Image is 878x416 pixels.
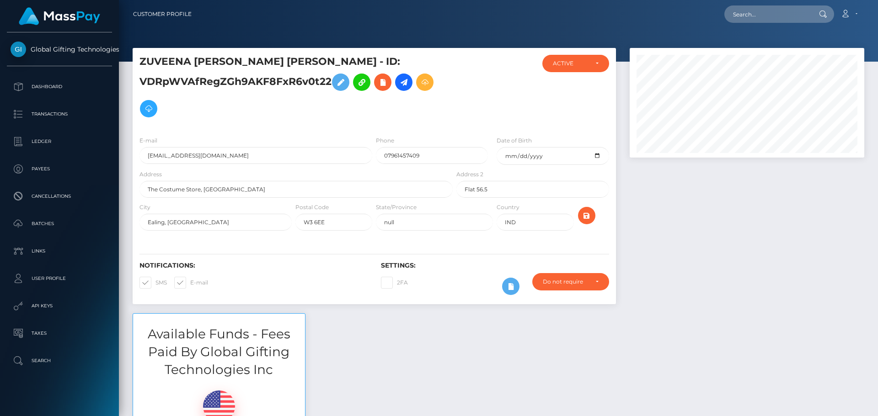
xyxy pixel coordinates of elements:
[11,162,108,176] p: Payees
[543,278,588,285] div: Do not require
[376,137,394,145] label: Phone
[11,354,108,368] p: Search
[381,262,609,269] h6: Settings:
[11,80,108,94] p: Dashboard
[139,203,150,211] label: City
[542,55,609,72] button: ACTIVE
[139,170,162,179] label: Address
[174,277,208,289] label: E-mail
[133,325,305,379] h3: Available Funds - Fees Paid By Global Gifting Technologies Inc
[724,5,810,23] input: Search...
[11,190,108,203] p: Cancellations
[7,240,112,263] a: Links
[11,217,108,231] p: Batches
[7,130,112,153] a: Ledger
[376,203,417,211] label: State/Province
[11,244,108,258] p: Links
[7,45,112,53] span: Global Gifting Technologies Inc
[7,158,112,180] a: Payees
[11,326,108,340] p: Taxes
[7,185,112,208] a: Cancellations
[532,273,609,290] button: Do not require
[456,170,483,179] label: Address 2
[7,103,112,126] a: Transactions
[7,322,112,345] a: Taxes
[7,349,112,372] a: Search
[133,5,192,24] a: Customer Profile
[11,299,108,313] p: API Keys
[19,7,100,25] img: MassPay Logo
[139,55,448,122] h5: ZUVEENA [PERSON_NAME] [PERSON_NAME] - ID: VDRpWVAfRegZGh9AKF8FxR6v0t22
[11,272,108,285] p: User Profile
[7,75,112,98] a: Dashboard
[139,137,157,145] label: E-mail
[553,60,588,67] div: ACTIVE
[11,135,108,148] p: Ledger
[11,107,108,121] p: Transactions
[7,212,112,235] a: Batches
[395,74,412,91] a: Initiate Payout
[295,203,329,211] label: Postal Code
[139,262,367,269] h6: Notifications:
[139,277,167,289] label: SMS
[381,277,408,289] label: 2FA
[7,295,112,317] a: API Keys
[497,137,532,145] label: Date of Birth
[497,203,519,211] label: Country
[11,42,26,57] img: Global Gifting Technologies Inc
[7,267,112,290] a: User Profile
